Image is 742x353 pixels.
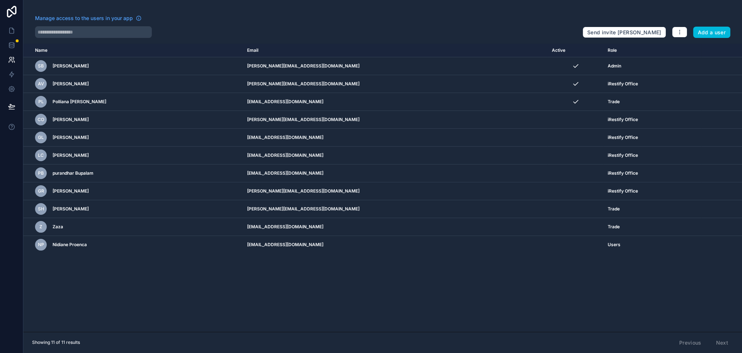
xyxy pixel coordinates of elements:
span: [PERSON_NAME] [53,206,89,212]
div: scrollable content [23,44,742,332]
span: Polliana [PERSON_NAME] [53,99,106,105]
span: pB [38,170,44,176]
th: Role [603,44,701,57]
td: [PERSON_NAME][EMAIL_ADDRESS][DOMAIN_NAME] [243,111,547,129]
span: Showing 11 of 11 results [32,340,80,345]
th: Email [243,44,547,57]
span: iRestify Office [608,152,638,158]
td: [EMAIL_ADDRESS][DOMAIN_NAME] [243,147,547,164]
td: [EMAIL_ADDRESS][DOMAIN_NAME] [243,93,547,111]
td: [EMAIL_ADDRESS][DOMAIN_NAME] [243,129,547,147]
span: iRestify Office [608,170,638,176]
td: [EMAIL_ADDRESS][DOMAIN_NAME] [243,218,547,236]
button: Send invite [PERSON_NAME] [583,27,666,38]
span: Manage access to the users in your app [35,15,133,22]
span: purandhar Bupalam [53,170,93,176]
span: Users [608,242,620,248]
span: LC [38,152,44,158]
td: [PERSON_NAME][EMAIL_ADDRESS][DOMAIN_NAME] [243,75,547,93]
span: [PERSON_NAME] [53,135,89,140]
span: Z [39,224,42,230]
span: CO [38,117,44,123]
span: iRestify Office [608,81,638,87]
span: [PERSON_NAME] [53,152,89,158]
th: Name [23,44,243,57]
span: Admin [608,63,621,69]
span: SH [38,206,44,212]
span: [PERSON_NAME] [53,117,89,123]
td: [EMAIL_ADDRESS][DOMAIN_NAME] [243,164,547,182]
span: [PERSON_NAME] [53,81,89,87]
span: Trade [608,206,620,212]
span: PL [38,99,44,105]
span: SB [38,63,44,69]
span: NP [38,242,44,248]
td: [PERSON_NAME][EMAIL_ADDRESS][DOMAIN_NAME] [243,200,547,218]
span: [PERSON_NAME] [53,188,89,194]
td: [EMAIL_ADDRESS][DOMAIN_NAME] [243,236,547,254]
th: Active [547,44,603,57]
span: GR [38,188,44,194]
a: Manage access to the users in your app [35,15,142,22]
span: iRestify Office [608,135,638,140]
td: [PERSON_NAME][EMAIL_ADDRESS][DOMAIN_NAME] [243,182,547,200]
span: iRestify Office [608,188,638,194]
span: Trade [608,224,620,230]
span: [PERSON_NAME] [53,63,89,69]
span: Nidiane Proenca [53,242,87,248]
button: Add a user [693,27,731,38]
span: GL [38,135,44,140]
span: Trade [608,99,620,105]
span: iRestify Office [608,117,638,123]
span: Zaza [53,224,63,230]
span: AV [38,81,44,87]
td: [PERSON_NAME][EMAIL_ADDRESS][DOMAIN_NAME] [243,57,547,75]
